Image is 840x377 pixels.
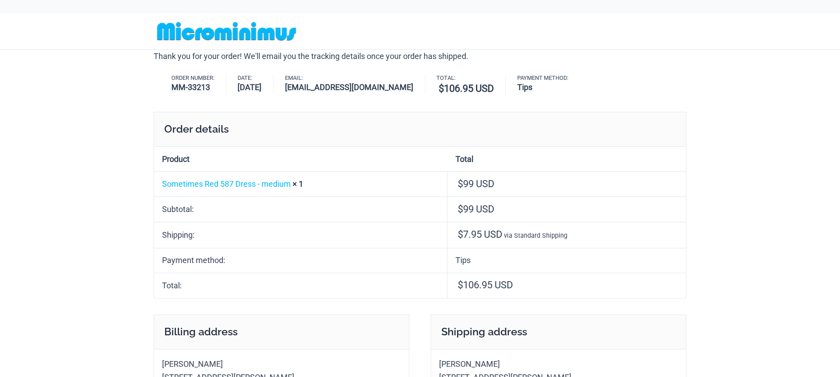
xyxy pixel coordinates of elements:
[154,50,686,63] p: Thank you for your order! We'll email you the tracking details once your order has shipped.
[293,179,303,188] strong: × 1
[517,75,580,93] li: Payment method:
[431,314,686,349] h2: Shipping address
[154,222,448,248] th: Shipping:
[154,248,448,273] th: Payment method:
[458,204,494,215] span: 99 USD
[458,178,463,189] span: $
[238,81,262,93] strong: [DATE]
[458,279,463,291] span: $
[458,229,463,240] span: $
[154,112,686,146] h2: Order details
[171,81,214,93] strong: MM-33213
[439,83,494,94] bdi: 106.95 USD
[448,147,686,171] th: Total
[504,232,567,240] small: via Standard Shipping
[458,279,513,291] span: 106.95 USD
[154,147,448,171] th: Product
[448,248,686,273] td: Tips
[154,314,409,349] h2: Billing address
[458,178,494,189] bdi: 99 USD
[162,179,291,188] a: Sometimes Red 587 Dress - medium
[171,75,226,93] li: Order number:
[517,81,568,93] strong: Tips
[436,75,506,96] li: Total:
[458,229,502,240] span: 7.95 USD
[154,196,448,222] th: Subtotal:
[238,75,273,93] li: Date:
[154,21,300,41] img: MM SHOP LOGO FLAT
[154,273,448,298] th: Total:
[439,83,444,94] span: $
[285,75,425,93] li: Email:
[458,204,463,215] span: $
[285,81,413,93] strong: [EMAIL_ADDRESS][DOMAIN_NAME]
